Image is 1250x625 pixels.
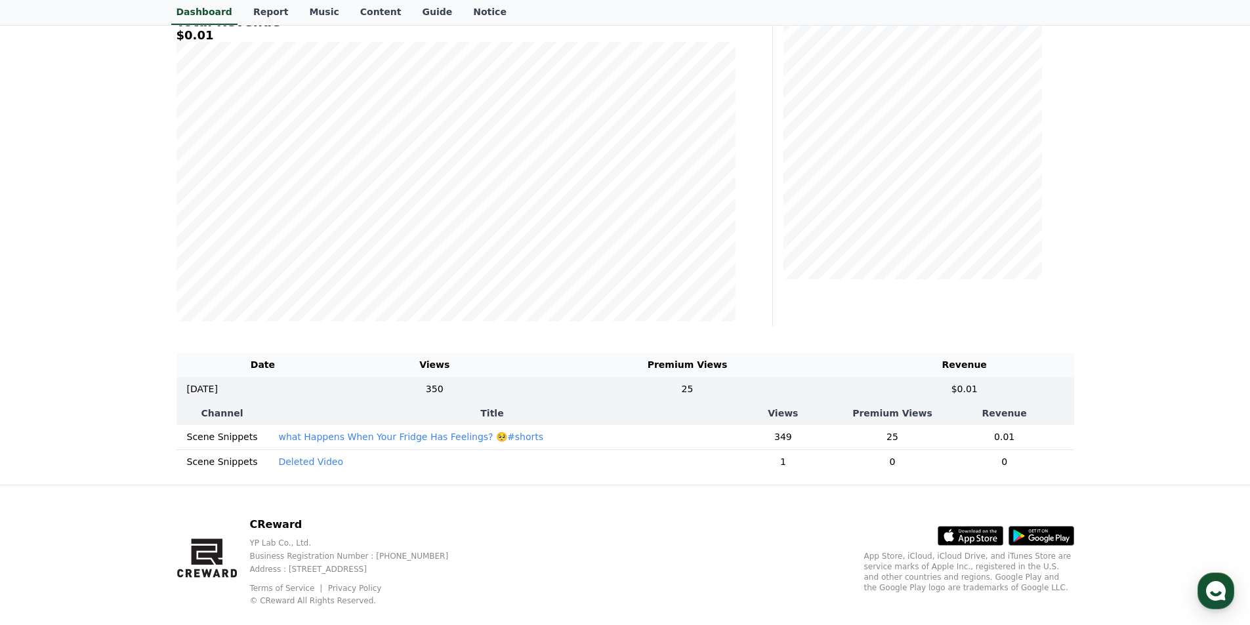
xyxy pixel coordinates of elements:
p: [DATE] [187,382,218,396]
a: Home [4,416,87,449]
td: Scene Snippets [177,449,268,474]
p: App Store, iCloud, iCloud Drive, and iTunes Store are service marks of Apple Inc., registered in ... [864,551,1074,593]
td: 25 [520,377,855,401]
td: 350 [349,377,520,401]
td: 0.01 [935,425,1074,450]
td: 0 [850,449,935,474]
p: Address : [STREET_ADDRESS] [249,564,469,575]
td: 349 [717,425,850,450]
th: Views [717,401,850,425]
span: Settings [194,435,226,446]
button: Deleted Video [278,455,343,468]
td: 1 [717,449,850,474]
td: Scene Snippets [177,425,268,450]
th: Date [177,353,350,377]
th: Channel [177,401,268,425]
th: Premium Views [520,353,855,377]
td: 25 [850,425,935,450]
button: what Happens When Your Fridge Has Feelings? 🥺#shorts [278,430,543,443]
a: Terms of Service [249,584,324,593]
p: © CReward All Rights Reserved. [249,595,469,606]
span: Messages [109,436,148,447]
a: Settings [169,416,252,449]
td: 0 [935,449,1074,474]
a: Privacy Policy [328,584,382,593]
th: Revenue [935,401,1074,425]
p: Business Registration Number : [PHONE_NUMBER] [249,551,469,561]
th: Premium Views [850,401,935,425]
a: Messages [87,416,169,449]
p: YP Lab Co., Ltd. [249,538,469,548]
th: Title [268,401,716,425]
th: Views [349,353,520,377]
th: Revenue [855,353,1074,377]
h5: $0.01 [177,29,736,42]
span: Home [33,435,56,446]
p: CReward [249,517,469,533]
td: $0.01 [855,377,1074,401]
